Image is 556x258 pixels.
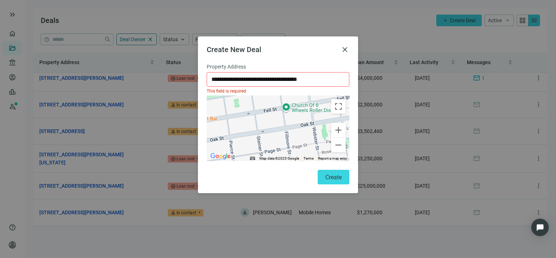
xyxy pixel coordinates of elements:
[318,156,347,160] a: Report a map error
[259,156,299,160] span: Map data ©2025 Google
[325,174,342,181] span: Create
[331,138,346,152] button: Zoom out
[207,45,261,54] span: Create New Deal
[207,89,246,94] span: This field is required
[341,45,349,54] button: close
[303,156,314,160] a: Terms (opens in new tab)
[208,152,233,161] img: Google
[207,63,246,71] span: Property Address
[250,156,255,161] button: Keyboard shortcuts
[208,152,233,161] a: Open this area in Google Maps (opens a new window)
[318,170,349,184] button: Create
[331,123,346,137] button: Zoom in
[531,219,549,236] div: Open Intercom Messenger
[331,99,346,114] button: Toggle fullscreen view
